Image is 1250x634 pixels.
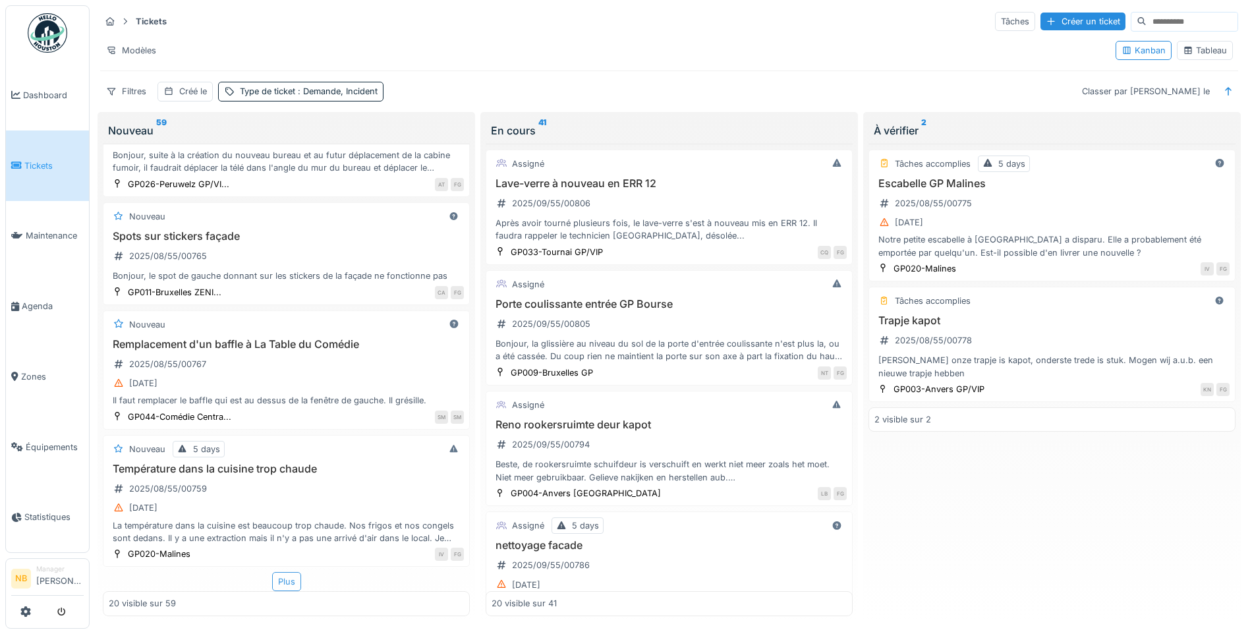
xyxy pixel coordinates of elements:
[6,60,89,130] a: Dashboard
[492,418,847,431] h3: Reno rookersruimte deur kapot
[895,295,971,307] div: Tâches accomplies
[129,502,157,514] div: [DATE]
[6,482,89,553] a: Statistiques
[512,278,544,291] div: Assigné
[451,548,464,561] div: FG
[1216,262,1230,275] div: FG
[492,539,847,552] h3: nettoyage facade
[1040,13,1125,30] div: Créer un ticket
[129,210,165,223] div: Nouveau
[492,298,847,310] h3: Porte coulissante entrée GP Bourse
[179,85,207,98] div: Créé le
[895,216,923,229] div: [DATE]
[998,158,1025,170] div: 5 days
[100,82,152,101] div: Filtres
[834,246,847,259] div: FG
[874,177,1230,190] h3: Escabelle GP Malines
[109,394,464,407] div: Il faut remplacer le baffle qui est au dessus de la fenêtre de gauche. Il grésille.
[894,262,956,275] div: GP020-Malines
[36,564,84,592] li: [PERSON_NAME]
[28,13,67,53] img: Badge_color-CXgf-gQk.svg
[921,123,926,138] sup: 2
[1122,44,1166,57] div: Kanban
[492,458,847,483] div: Beste, de rookersruimte schuifdeur is verschuift en werkt niet meer zoals het moet. Niet meer geb...
[156,123,167,138] sup: 59
[128,548,190,560] div: GP020-Malines
[492,217,847,242] div: Après avoir tourné plusieurs fois, le lave-verre s'est à nouveau mis en ERR 12. Il faudra rappele...
[11,564,84,596] a: NB Manager[PERSON_NAME]
[23,89,84,101] span: Dashboard
[874,314,1230,327] h3: Trapje kapot
[272,572,301,591] div: Plus
[435,178,448,191] div: AT
[511,487,661,500] div: GP004-Anvers [GEOGRAPHIC_DATA]
[1201,262,1214,275] div: IV
[24,511,84,523] span: Statistiques
[512,399,544,411] div: Assigné
[874,413,931,426] div: 2 visible sur 2
[11,569,31,589] li: NB
[24,159,84,172] span: Tickets
[818,246,831,259] div: CQ
[874,354,1230,379] div: [PERSON_NAME] onze trapje is kapot, onderste trede is stuk. Mogen wij a.u.b. een nieuwe trapje he...
[129,377,157,389] div: [DATE]
[6,130,89,201] a: Tickets
[1216,383,1230,396] div: FG
[1076,82,1216,101] div: Classer par [PERSON_NAME] le
[512,519,544,532] div: Assigné
[109,338,464,351] h3: Remplacement d'un baffle à La Table du Comédie
[109,230,464,243] h3: Spots sur stickers façade
[129,358,206,370] div: 2025/08/55/00767
[6,201,89,272] a: Maintenance
[894,383,984,395] div: GP003-Anvers GP/VIP
[895,158,971,170] div: Tâches accomplies
[491,123,847,138] div: En cours
[109,463,464,475] h3: Température dans la cuisine trop chaude
[128,178,229,190] div: GP026-Peruwelz GP/VI...
[512,158,544,170] div: Assigné
[538,123,546,138] sup: 41
[100,41,162,60] div: Modèles
[512,579,540,591] div: [DATE]
[834,366,847,380] div: FG
[435,548,448,561] div: IV
[451,411,464,424] div: SM
[109,270,464,282] div: Bonjour, le spot de gauche donnant sur les stickers de la façade ne fonctionne pas
[492,337,847,362] div: Bonjour, la glissière au niveau du sol de la porte d'entrée coulissante n'est plus la, ou a été c...
[492,177,847,190] h3: Lave-verre à nouveau en ERR 12
[492,598,557,610] div: 20 visible sur 41
[193,443,220,455] div: 5 days
[109,597,176,610] div: 20 visible sur 59
[512,559,590,571] div: 2025/09/55/00786
[295,86,378,96] span: : Demande, Incident
[109,149,464,174] div: Bonjour, suite à la création du nouveau bureau et au futur déplacement de la cabine fumoir, il fa...
[128,411,231,423] div: GP044-Comédie Centra...
[6,341,89,412] a: Zones
[451,286,464,299] div: FG
[895,334,972,347] div: 2025/08/55/00778
[451,178,464,191] div: FG
[435,411,448,424] div: SM
[512,438,590,451] div: 2025/09/55/00794
[511,366,593,379] div: GP009-Bruxelles GP
[129,443,165,455] div: Nouveau
[1201,383,1214,396] div: KN
[1183,44,1227,57] div: Tableau
[129,318,165,331] div: Nouveau
[511,246,603,258] div: GP033-Tournai GP/VIP
[128,286,221,299] div: GP011-Bruxelles ZENI...
[512,197,590,210] div: 2025/09/55/00806
[22,300,84,312] span: Agenda
[240,85,378,98] div: Type de ticket
[6,412,89,482] a: Équipements
[108,123,465,138] div: Nouveau
[435,286,448,299] div: CA
[129,482,207,495] div: 2025/08/55/00759
[818,366,831,380] div: NT
[130,15,172,28] strong: Tickets
[874,233,1230,258] div: Notre petite escabelle à [GEOGRAPHIC_DATA] a disparu. Elle a probablement été emportée par quelqu...
[6,271,89,341] a: Agenda
[21,370,84,383] span: Zones
[874,123,1230,138] div: À vérifier
[36,564,84,574] div: Manager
